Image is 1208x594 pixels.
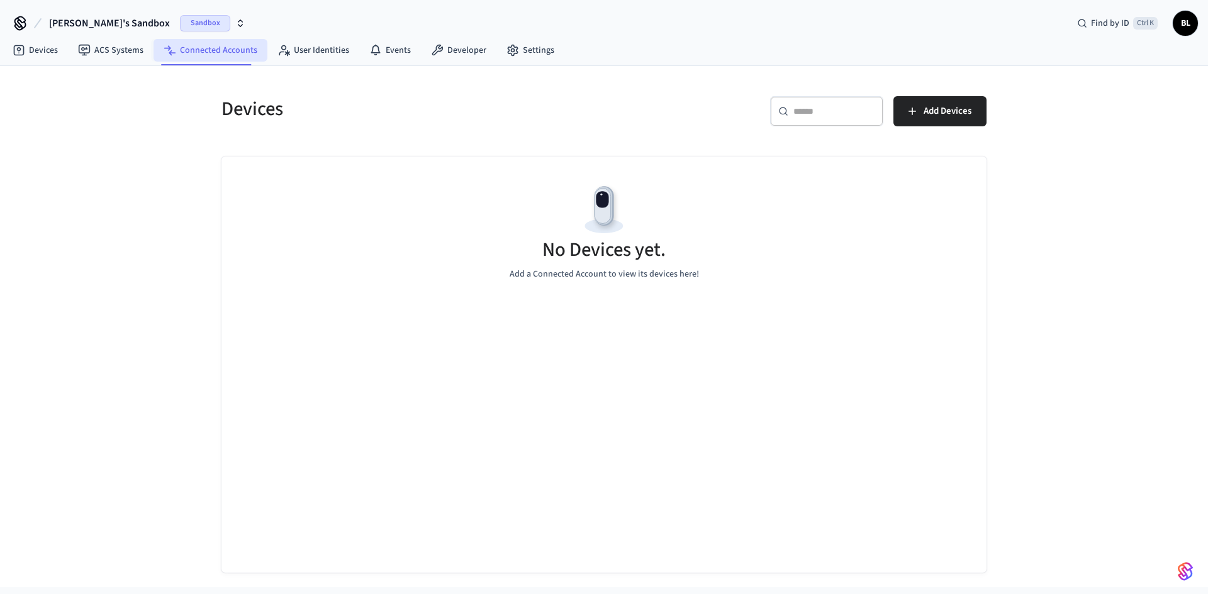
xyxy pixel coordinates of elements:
[359,39,421,62] a: Events
[1067,12,1168,35] div: Find by IDCtrl K
[68,39,154,62] a: ACS Systems
[924,103,971,119] span: Add Devices
[893,96,987,126] button: Add Devices
[3,39,68,62] a: Devices
[1174,12,1197,35] span: BL
[267,39,359,62] a: User Identities
[221,96,596,122] h5: Devices
[496,39,564,62] a: Settings
[542,237,666,263] h5: No Devices yet.
[1178,561,1193,581] img: SeamLogoGradient.69752ec5.svg
[1173,11,1198,36] button: BL
[1133,17,1158,30] span: Ctrl K
[421,39,496,62] a: Developer
[154,39,267,62] a: Connected Accounts
[49,16,170,31] span: [PERSON_NAME]'s Sandbox
[1091,17,1129,30] span: Find by ID
[510,268,699,281] p: Add a Connected Account to view its devices here!
[576,182,632,238] img: Devices Empty State
[180,15,230,31] span: Sandbox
